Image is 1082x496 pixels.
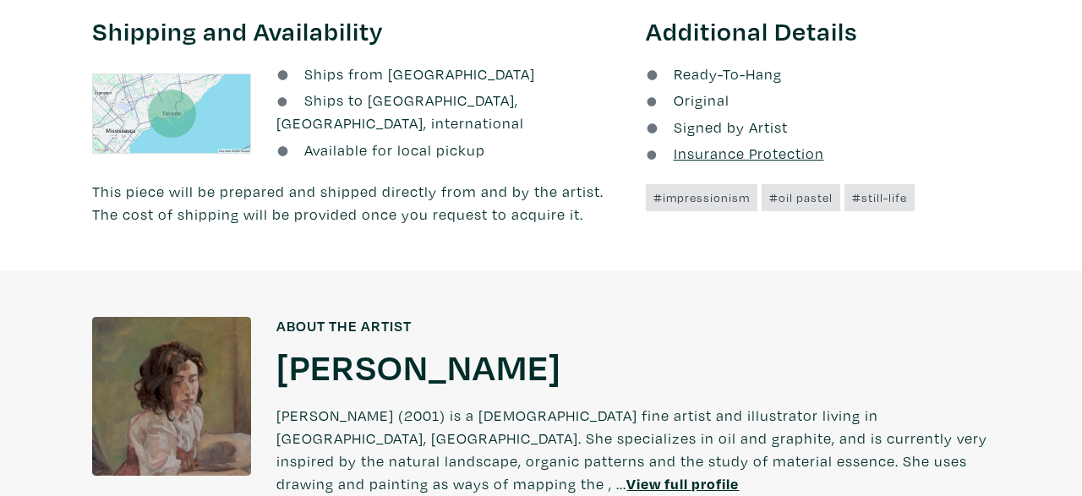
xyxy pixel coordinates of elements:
h6: About the artist [276,317,989,335]
a: #oil pastel [762,184,840,211]
li: Signed by Artist [646,116,990,139]
a: View full profile [626,474,739,493]
a: #still-life [844,184,915,211]
a: Insurance Protection [646,144,823,163]
a: [PERSON_NAME] [276,343,561,389]
img: staticmap [92,74,251,154]
p: This piece will be prepared and shipped directly from and by the artist. The cost of shipping wil... [92,180,620,226]
h3: Additional Details [646,15,990,47]
h3: Shipping and Availability [92,15,620,47]
a: #impressionism [646,184,757,211]
li: Ships to [GEOGRAPHIC_DATA], [GEOGRAPHIC_DATA], international [276,89,620,134]
li: Original [646,89,990,112]
li: Available for local pickup [276,139,620,161]
li: Ships from [GEOGRAPHIC_DATA] [276,63,620,85]
li: Ready-To-Hang [646,63,990,85]
u: Insurance Protection [674,144,824,163]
